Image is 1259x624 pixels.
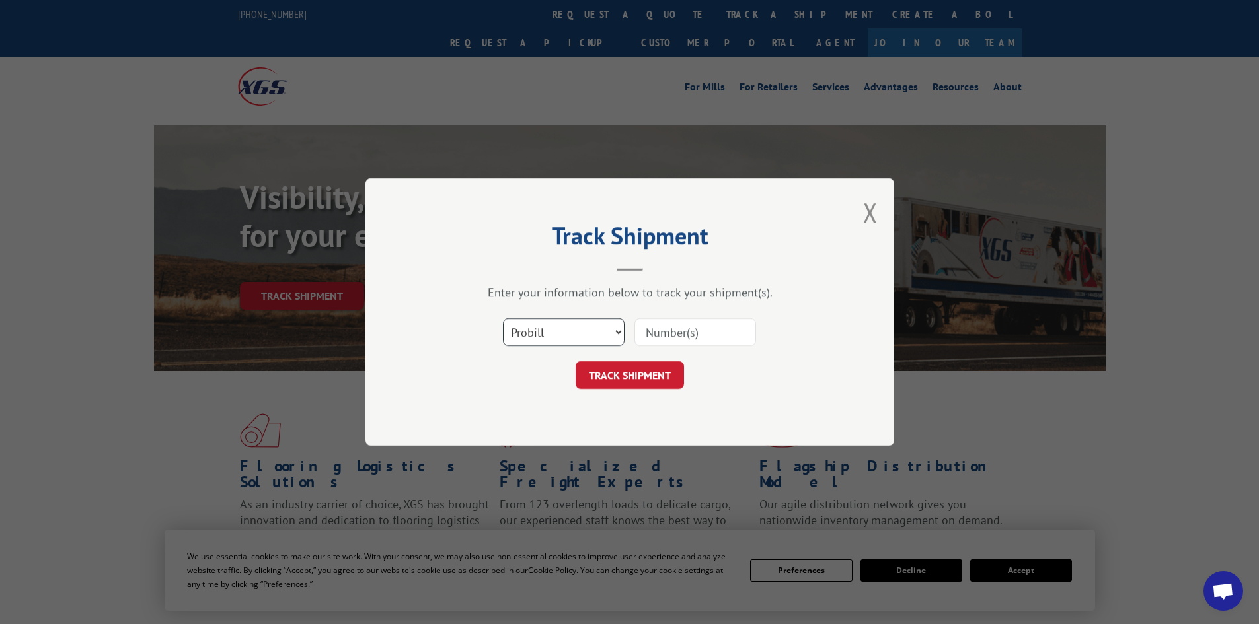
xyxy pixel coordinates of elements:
h2: Track Shipment [432,226,828,252]
input: Number(s) [634,318,756,346]
button: Close modal [863,195,878,230]
button: TRACK SHIPMENT [576,361,684,389]
a: Open chat [1203,571,1243,611]
div: Enter your information below to track your shipment(s). [432,285,828,300]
